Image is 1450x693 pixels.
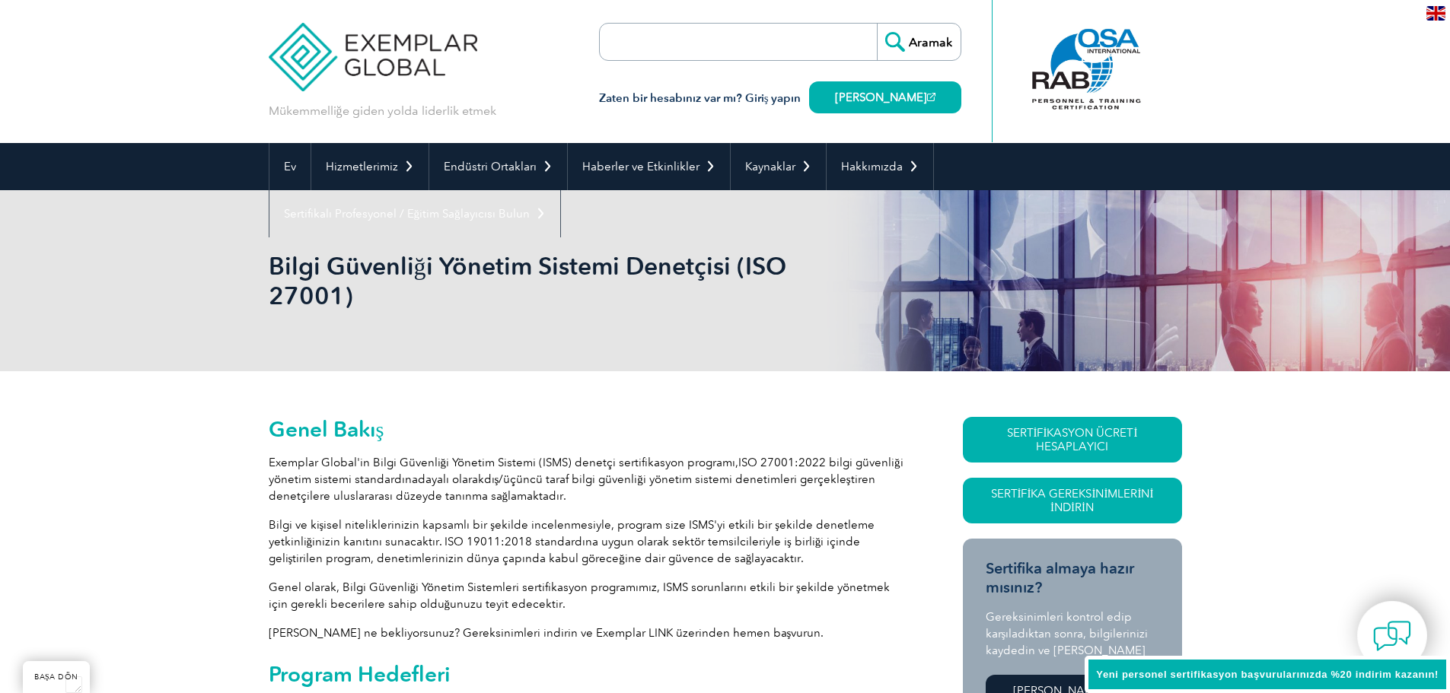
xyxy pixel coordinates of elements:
a: Ev [269,143,311,190]
font: Mükemmelliğe giden yolda liderlik etmek [269,103,496,118]
font: BAŞA DÖN [34,672,78,682]
font: Genel olarak, Bilgi Güvenliği Yönetim Sistemleri sertifikasyon programımız, ISMS sorunlarını etki... [269,580,890,611]
font: Sertifika almaya hazır mısınız? [986,559,1134,596]
font: Bilgi Güvenliği Yönetim Sistemi Denetçisi (ISO 27001) [269,251,786,310]
a: Haberler ve Etkinlikler [568,143,730,190]
a: SERTİFİKASYON ÜCRETİ HESAPLAYICI [963,417,1182,463]
font: Zaten bir hesabınız var mı? Giriş yapın [599,91,801,105]
font: Gereksinimleri kontrol edip karşıladıktan sonra, bilgilerinizi kaydedin ve [PERSON_NAME] [986,610,1149,657]
font: Sertifika Gereksinimlerini İndirin [991,487,1154,514]
a: Endüstri Ortakları [429,143,567,190]
a: Kaynaklar [731,143,826,190]
img: contact-chat.png [1373,617,1411,655]
font: Sertifikalı Profesyonel / Eğitim Sağlayıcısı Bulun [284,207,530,221]
font: [PERSON_NAME] ne bekliyorsunuz? Gereksinimleri indirin ve Exemplar LINK üzerinden hemen başvurun. [269,626,824,640]
a: Sertifika Gereksinimlerini İndirin [963,478,1182,523]
img: open_square.png [927,93,935,101]
input: Aramak [877,24,961,60]
font: Endüstri Ortakları [444,160,537,173]
font: Program Hedefleri [269,661,451,687]
font: Bilgi ve kişisel niteliklerinizin kapsamlı bir şekilde incelenmesiyle, program size ISMS'yi etkil... [269,518,875,565]
a: Hakkımızda [827,143,933,190]
font: Hizmetlerimiz [326,160,398,173]
a: Hizmetlerimiz [311,143,429,190]
a: [PERSON_NAME] [809,81,961,113]
a: Sertifikalı Profesyonel / Eğitim Sağlayıcısı Bulun [269,190,560,237]
font: Ev [284,160,296,173]
font: Haberler ve Etkinlikler [582,160,700,173]
font: [PERSON_NAME] [835,91,927,104]
font: Hakkımızda [841,160,903,173]
font: SERTİFİKASYON ÜCRETİ HESAPLAYICI [1007,426,1138,453]
font: Yeni personel sertifikasyon başvurularınızda %20 indirim kazanın! [1096,669,1439,680]
font: Kaynaklar [745,160,795,173]
img: en [1426,6,1445,21]
font: dış/üçüncü taraf bilgi güvenliği yönetim sistemi denetimleri gerçekleştiren denetçilere uluslarar... [269,472,875,503]
font: dayalı olarak [418,472,484,486]
font: Genel Bakış [269,416,384,442]
font: Exemplar Global'in Bilgi Güvenliği Yönetim Sistemi (ISMS) denetçi sertifikasyon programı, [269,456,739,469]
a: BAŞA DÖN [23,661,90,693]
